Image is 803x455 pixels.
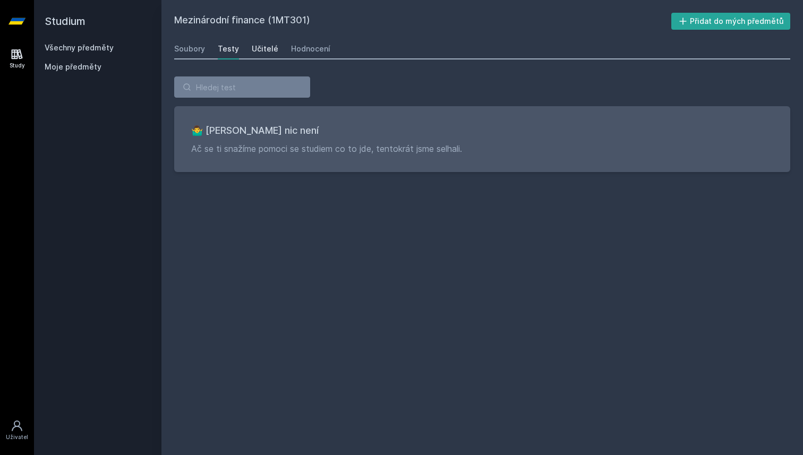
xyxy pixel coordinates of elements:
a: Hodnocení [291,38,330,59]
a: Uživatel [2,414,32,447]
a: Všechny předměty [45,43,114,52]
a: Soubory [174,38,205,59]
div: Testy [218,44,239,54]
h3: 🤷‍♂️ [PERSON_NAME] nic není [191,123,773,138]
div: Study [10,62,25,70]
p: Ač se ti snažíme pomoci se studiem co to jde, tentokrát jsme selhali. [191,142,773,155]
input: Hledej test [174,76,310,98]
h2: Mezinárodní finance (1MT301) [174,13,671,30]
div: Soubory [174,44,205,54]
span: Moje předměty [45,62,101,72]
div: Hodnocení [291,44,330,54]
a: Učitelé [252,38,278,59]
div: Uživatel [6,433,28,441]
a: Testy [218,38,239,59]
button: Přidat do mých předmětů [671,13,791,30]
a: Study [2,42,32,75]
div: Učitelé [252,44,278,54]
